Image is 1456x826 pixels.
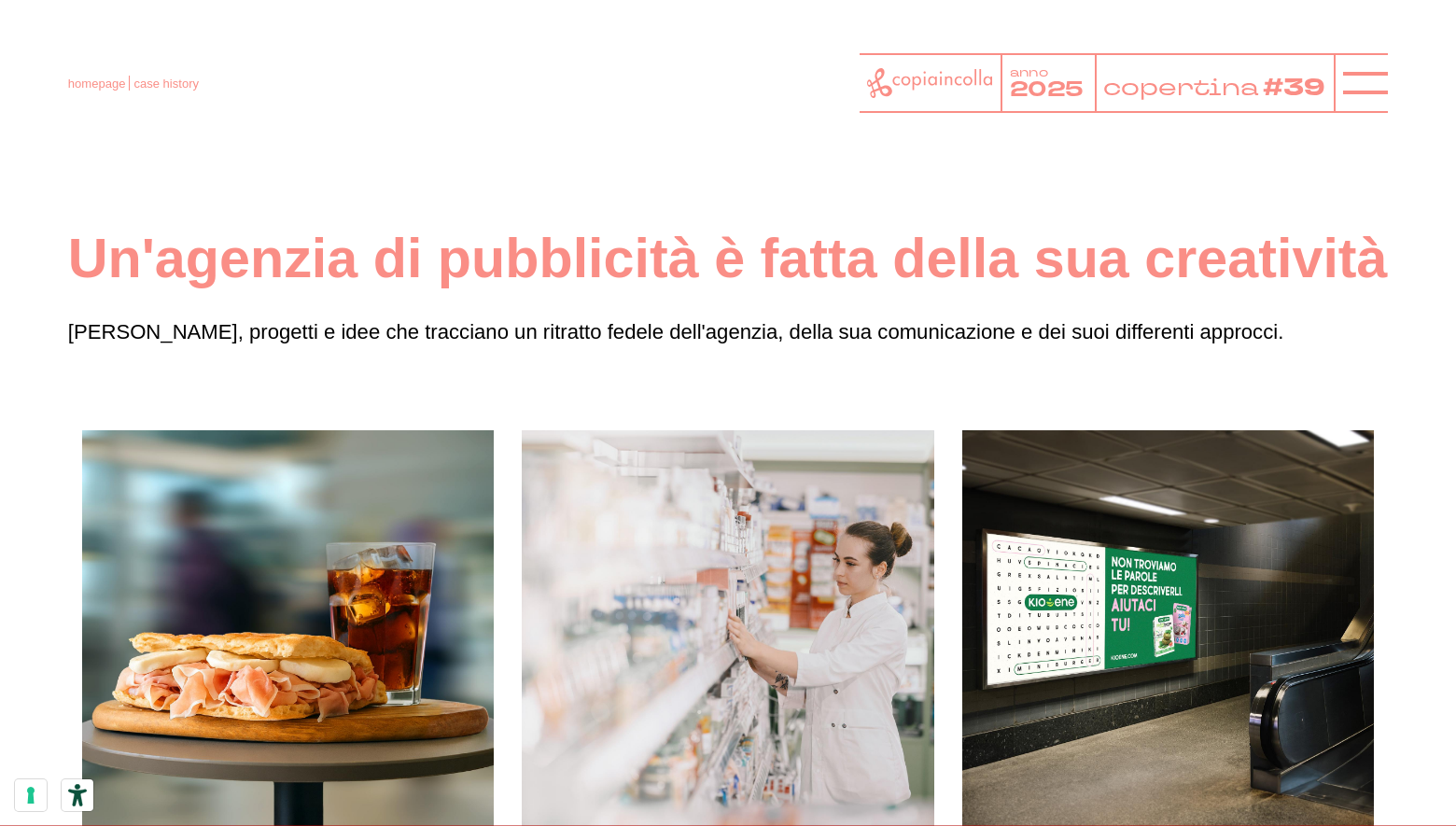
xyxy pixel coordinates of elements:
button: Strumenti di accessibilità [62,779,93,811]
tspan: #39 [1263,72,1325,105]
tspan: anno [1010,64,1050,80]
tspan: copertina [1103,72,1259,103]
tspan: 2025 [1010,76,1085,105]
a: homepage [68,77,126,91]
p: [PERSON_NAME], progetti e idee che tracciano un ritratto fedele dell'agenzia, della sua comunicaz... [68,315,1389,348]
button: Le tue preferenze relative al consenso per le tecnologie di tracciamento [15,779,47,811]
span: case history [133,77,199,91]
h1: Un'agenzia di pubblicità è fatta della sua creatività [68,224,1389,293]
